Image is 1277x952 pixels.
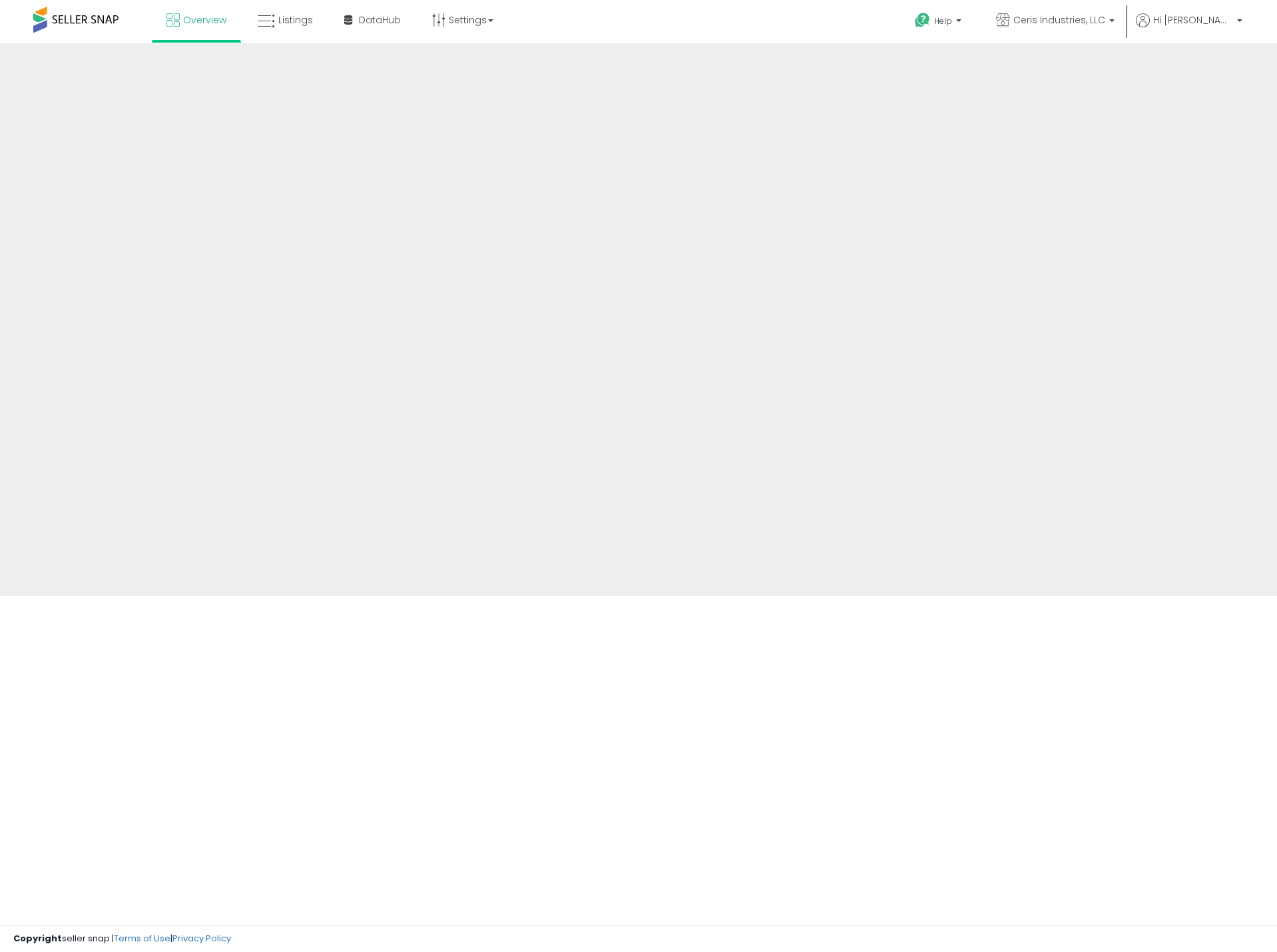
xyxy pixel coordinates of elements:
[359,13,401,27] span: DataHub
[183,13,226,27] span: Overview
[1013,13,1105,27] span: Ceris Industries, LLC
[1153,13,1233,27] span: Hi [PERSON_NAME]
[278,13,313,27] span: Listings
[914,12,931,29] i: Get Help
[904,2,975,43] a: Help
[934,15,952,27] span: Help
[1136,13,1242,43] a: Hi [PERSON_NAME]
